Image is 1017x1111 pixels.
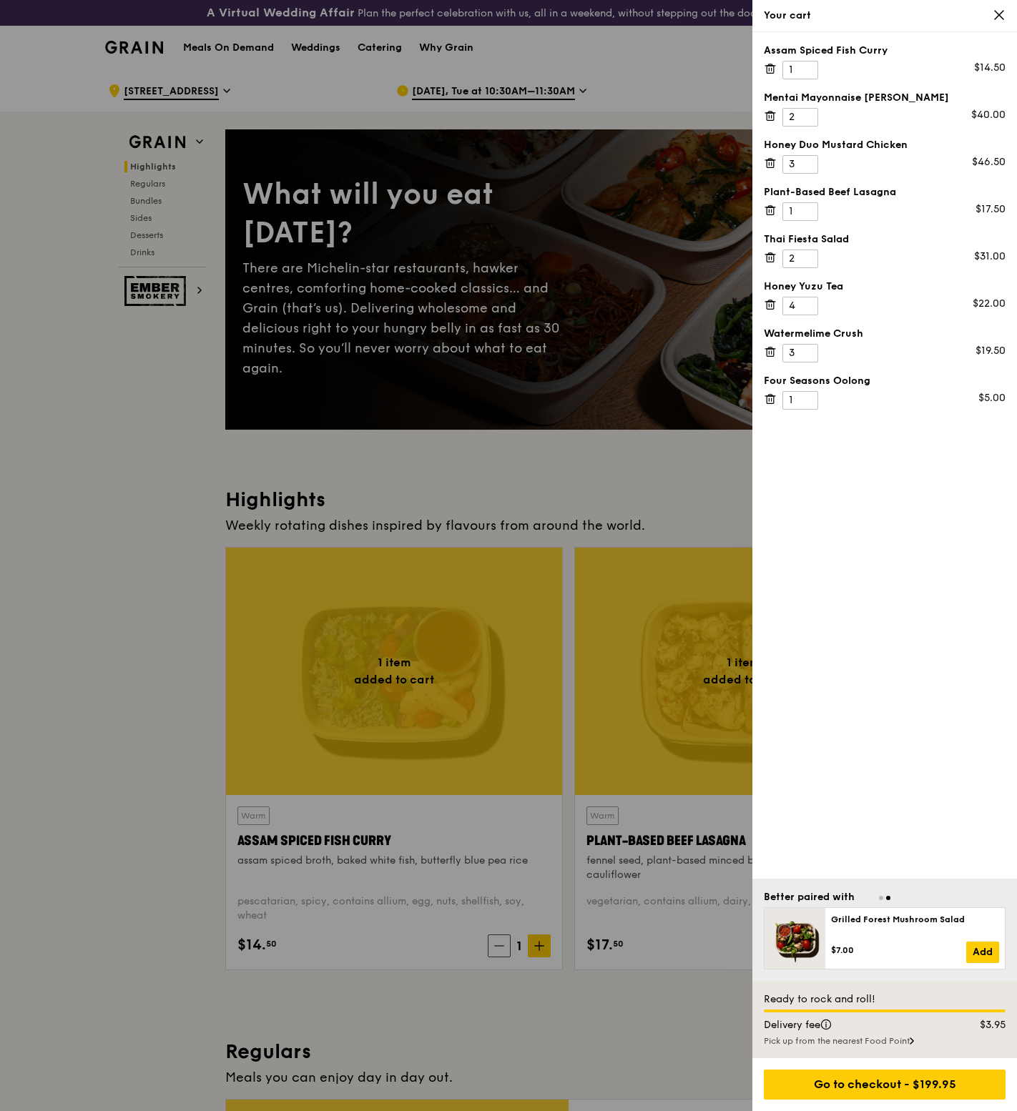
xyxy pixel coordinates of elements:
div: $7.00 [831,944,966,956]
div: Honey Yuzu Tea [764,280,1006,294]
div: Assam Spiced Fish Curry [764,44,1006,58]
div: $22.00 [973,297,1006,311]
div: $46.50 [972,155,1006,169]
div: $17.50 [976,202,1006,217]
span: Go to slide 2 [886,896,890,900]
div: Honey Duo Mustard Chicken [764,138,1006,152]
div: $19.50 [976,344,1006,358]
div: Delivery fee [755,1018,950,1032]
div: Better paired with [764,890,855,904]
div: Mentai Mayonnaise [PERSON_NAME] [764,91,1006,105]
div: Plant-Based Beef Lasagna [764,185,1006,199]
span: Go to slide 1 [879,896,883,900]
div: Pick up from the nearest Food Point [764,1035,1006,1047]
div: $5.00 [978,391,1006,405]
div: $40.00 [971,108,1006,122]
div: Go to checkout - $199.95 [764,1070,1006,1100]
div: Watermelime Crush [764,327,1006,341]
div: $14.50 [974,61,1006,75]
a: Add [966,942,999,963]
div: Thai Fiesta Salad [764,232,1006,247]
div: $31.00 [974,250,1006,264]
div: Ready to rock and roll! [764,992,1006,1007]
div: Your cart [764,9,1006,23]
div: Grilled Forest Mushroom Salad [831,914,999,925]
div: Four Seasons Oolong [764,374,1006,388]
div: $3.95 [950,1018,1015,1032]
